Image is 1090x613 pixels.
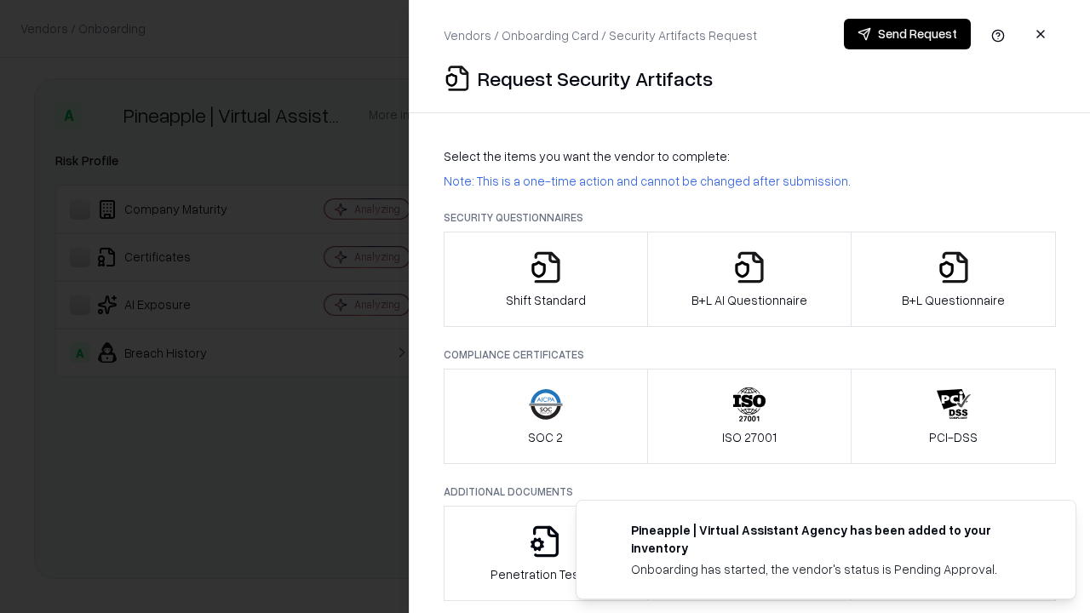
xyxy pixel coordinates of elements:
[444,26,757,44] p: Vendors / Onboarding Card / Security Artifacts Request
[647,232,852,327] button: B+L AI Questionnaire
[631,521,1035,557] div: Pineapple | Virtual Assistant Agency has been added to your inventory
[506,291,586,309] p: Shift Standard
[844,19,971,49] button: Send Request
[444,147,1056,165] p: Select the items you want the vendor to complete:
[444,172,1056,190] p: Note: This is a one-time action and cannot be changed after submission.
[597,521,617,541] img: trypineapple.com
[647,369,852,464] button: ISO 27001
[691,291,807,309] p: B+L AI Questionnaire
[929,428,978,446] p: PCI-DSS
[444,369,648,464] button: SOC 2
[444,484,1056,499] p: Additional Documents
[631,560,1035,578] div: Onboarding has started, the vendor's status is Pending Approval.
[490,565,600,583] p: Penetration Testing
[444,506,648,601] button: Penetration Testing
[444,232,648,327] button: Shift Standard
[851,232,1056,327] button: B+L Questionnaire
[902,291,1005,309] p: B+L Questionnaire
[444,210,1056,225] p: Security Questionnaires
[444,347,1056,362] p: Compliance Certificates
[722,428,777,446] p: ISO 27001
[851,369,1056,464] button: PCI-DSS
[528,428,563,446] p: SOC 2
[478,65,713,92] p: Request Security Artifacts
